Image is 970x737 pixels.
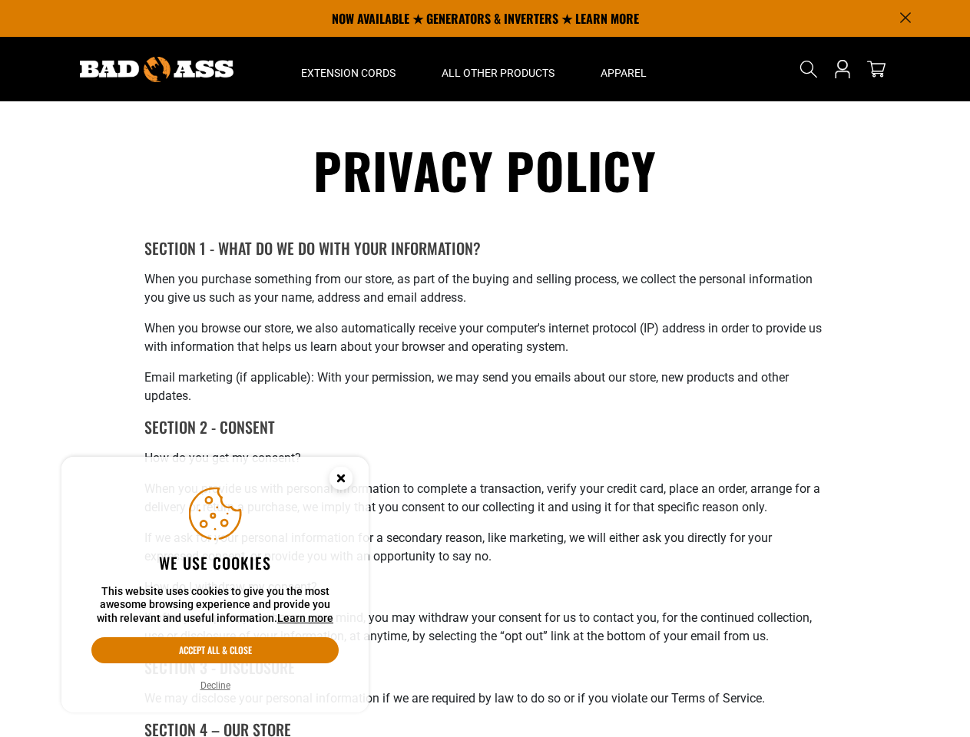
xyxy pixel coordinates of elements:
p: Email marketing (if applicable): With your permission, we may send you emails about our store, ne... [144,368,826,405]
h6: SECTION 3 - DISCLOSURE [144,658,826,677]
p: When you purchase something from our store, as part of the buying and selling process, we collect... [144,270,826,307]
p: When you provide us with personal information to complete a transaction, verify your credit card,... [144,480,826,517]
summary: Apparel [578,37,670,101]
img: Bad Ass Extension Cords [80,57,233,82]
a: Learn more [277,612,333,624]
p: If after you opt-in, you change your mind, you may withdraw your consent for us to contact you, f... [144,609,826,646]
aside: Cookie Consent [61,457,369,713]
h6: SECTION 1 - WHAT DO WE DO WITH YOUR INFORMATION? [144,239,826,258]
p: We may disclose your personal information if we are required by law to do so or if you violate ou... [144,689,826,708]
summary: Extension Cords [278,37,419,101]
h2: We use cookies [91,553,339,573]
p: If we ask for your personal information for a secondary reason, like marketing, we will either as... [144,529,826,566]
h1: Privacy policy [144,138,826,202]
summary: All Other Products [419,37,578,101]
p: When you browse our store, we also automatically receive your computer's internet protocol (IP) a... [144,319,826,356]
summary: Search [796,57,821,81]
strong: How do you get my consent? [144,451,301,465]
p: This website uses cookies to give you the most awesome browsing experience and provide you with r... [91,585,339,626]
span: Apparel [601,66,647,80]
h6: SECTION 2 - CONSENT [144,418,826,437]
button: Accept all & close [91,637,339,663]
button: Decline [196,678,235,693]
span: Extension Cords [301,66,396,80]
span: All Other Products [442,66,555,80]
